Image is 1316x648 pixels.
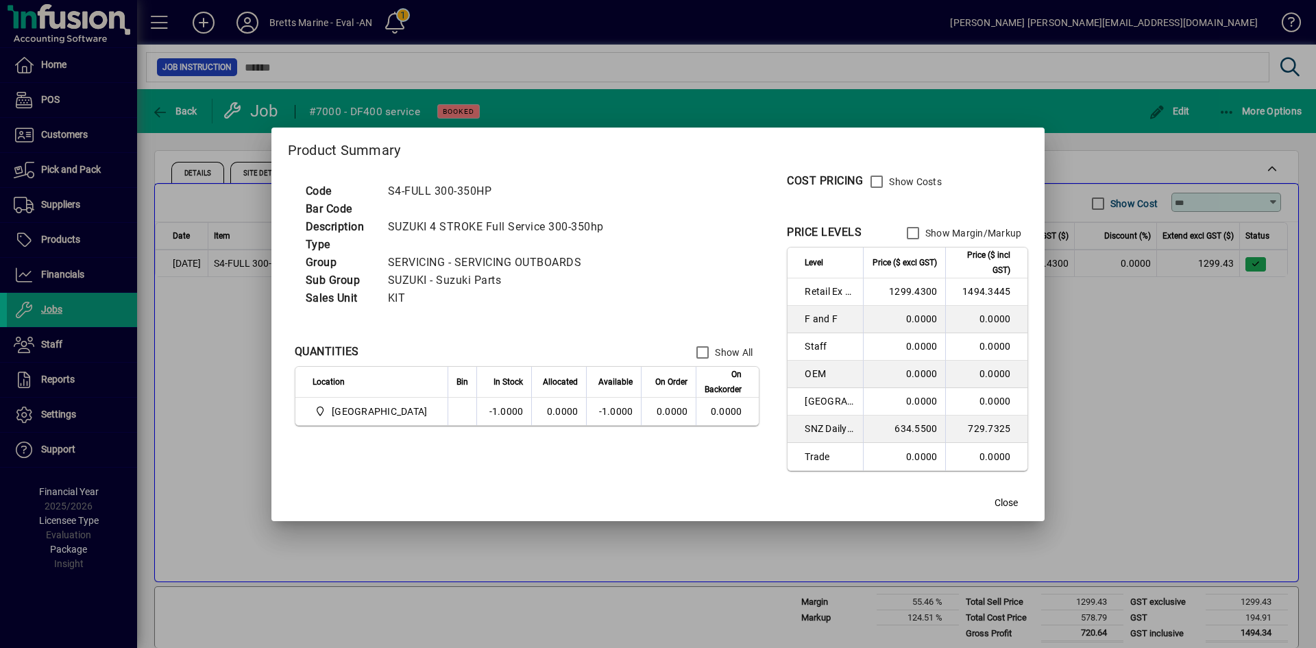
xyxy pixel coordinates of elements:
[805,285,855,298] span: Retail Ex GST
[381,218,620,236] td: SUZUKI 4 STROKE Full Service 300-350hp
[945,278,1027,306] td: 1494.3445
[456,374,468,389] span: Bin
[381,182,620,200] td: S4-FULL 300-350HP
[271,128,1045,167] h2: Product Summary
[863,333,945,361] td: 0.0000
[657,406,688,417] span: 0.0000
[863,388,945,416] td: 0.0000
[863,416,945,443] td: 634.5500
[945,416,1027,443] td: 729.7325
[381,272,620,289] td: SUZUKI - Suzuki Parts
[886,175,942,189] label: Show Costs
[873,255,937,270] span: Price ($ excl GST)
[984,491,1028,516] button: Close
[381,254,620,272] td: SERVICING - SERVICING OUTBOARDS
[945,361,1027,388] td: 0.0000
[945,306,1027,333] td: 0.0000
[696,398,759,425] td: 0.0000
[863,306,945,333] td: 0.0000
[995,496,1018,510] span: Close
[705,367,742,397] span: On Backorder
[805,255,823,270] span: Level
[863,278,945,306] td: 1299.4300
[543,374,578,389] span: Allocated
[945,388,1027,416] td: 0.0000
[805,394,855,408] span: [GEOGRAPHIC_DATA]
[299,236,381,254] td: Type
[805,450,855,464] span: Trade
[313,374,345,389] span: Location
[586,398,641,425] td: -1.0000
[863,443,945,470] td: 0.0000
[805,339,855,353] span: Staff
[655,374,687,389] span: On Order
[332,405,427,418] span: [GEOGRAPHIC_DATA]
[923,226,1022,240] label: Show Margin/Markup
[598,374,633,389] span: Available
[531,398,586,425] td: 0.0000
[805,367,855,381] span: OEM
[295,344,359,360] div: QUANTITIES
[787,224,862,241] div: PRICE LEVELS
[313,403,433,420] span: Auckland
[805,422,855,435] span: SNZ Daily Cost
[712,346,753,359] label: Show All
[299,289,381,307] td: Sales Unit
[381,289,620,307] td: KIT
[954,248,1010,278] span: Price ($ incl GST)
[299,218,381,236] td: Description
[805,312,855,326] span: F and F
[787,173,863,189] div: COST PRICING
[299,182,381,200] td: Code
[863,361,945,388] td: 0.0000
[299,272,381,289] td: Sub Group
[476,398,531,425] td: -1.0000
[945,333,1027,361] td: 0.0000
[299,200,381,218] td: Bar Code
[493,374,523,389] span: In Stock
[945,443,1027,470] td: 0.0000
[299,254,381,272] td: Group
